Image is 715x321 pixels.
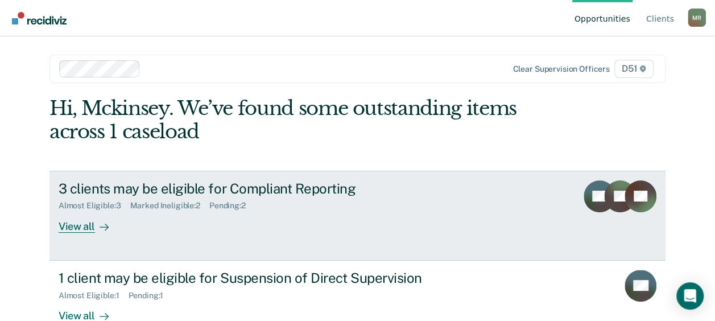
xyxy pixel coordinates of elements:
[59,180,458,197] div: 3 clients may be eligible for Compliant Reporting
[209,201,255,211] div: Pending : 2
[129,291,173,301] div: Pending : 1
[513,64,609,74] div: Clear supervision officers
[676,282,704,310] div: Open Intercom Messenger
[12,12,67,24] img: Recidiviz
[130,201,209,211] div: Marked Ineligible : 2
[688,9,706,27] button: Profile dropdown button
[59,270,458,286] div: 1 client may be eligible for Suspension of Direct Supervision
[688,9,706,27] div: M R
[49,97,543,143] div: Hi, Mckinsey. We’ve found some outstanding items across 1 caseload
[59,291,129,301] div: Almost Eligible : 1
[49,171,666,261] a: 3 clients may be eligible for Compliant ReportingAlmost Eligible:3Marked Ineligible:2Pending:2Vie...
[59,201,130,211] div: Almost Eligible : 3
[59,211,122,233] div: View all
[614,60,654,78] span: D51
